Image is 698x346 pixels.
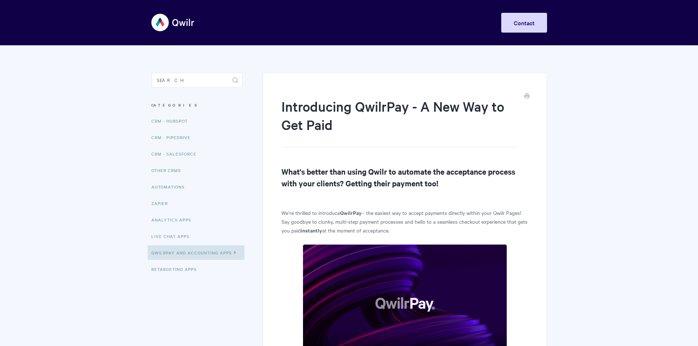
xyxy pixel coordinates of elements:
a: Analytics Apps [151,212,197,227]
a: CRM - HubSpot [151,114,193,128]
strong: instantly [301,226,322,234]
h2: What's better than using Qwilr to automate the acceptance process with your clients? Getting thei... [281,165,528,189]
a: Other CRMs [151,163,186,178]
p: We’re thrilled to introduce – the easiest way to accept payments directly within your Qwilr Pages... [281,208,528,235]
h1: Introducing QwilrPay - A New Way to Get Paid [281,97,517,147]
a: Print this Article [524,93,530,101]
h3: Categories [151,98,243,112]
a: Zapier [151,196,173,211]
input: Search [151,73,243,88]
a: Live Chat Apps [151,229,195,243]
a: CRM - Pipedrive [151,130,196,145]
a: QwilrPay and Accounting Apps [148,245,244,260]
a: CRM - Salesforce [151,146,202,161]
strong: QwilrPay [340,209,362,216]
a: Contact [501,13,547,33]
a: Automations [151,179,190,194]
img: Qwilr Help Center [151,9,195,36]
a: Retargeting Apps [151,262,202,276]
